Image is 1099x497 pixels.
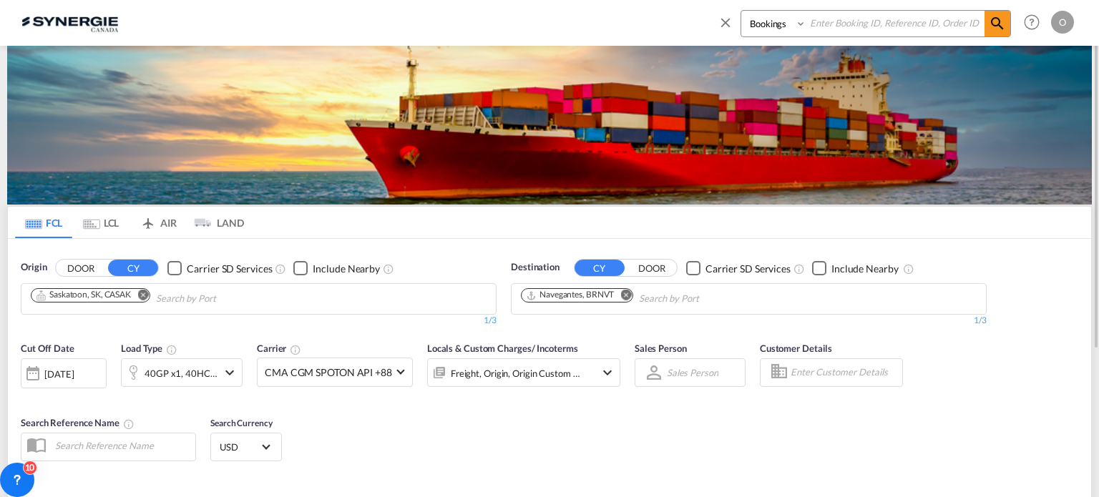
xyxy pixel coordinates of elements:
[1051,11,1074,34] div: O
[383,263,394,275] md-icon: Unchecked: Ignores neighbouring ports when fetching rates.Checked : Includes neighbouring ports w...
[718,14,733,30] md-icon: icon-close
[210,418,273,428] span: Search Currency
[257,343,301,354] span: Carrier
[121,343,177,354] span: Load Type
[705,262,791,276] div: Carrier SD Services
[21,315,497,327] div: 1/3
[72,207,130,238] md-tab-item: LCL
[140,215,157,225] md-icon: icon-airplane
[451,363,581,383] div: Freight Origin Origin Custom Destination Destination Custom Factory Stuffing
[221,364,238,381] md-icon: icon-chevron-down
[627,260,677,277] button: DOOR
[218,436,274,457] md-select: Select Currency: $ USDUnited States Dollar
[1020,10,1051,36] div: Help
[15,207,72,238] md-tab-item: FCL
[293,260,380,275] md-checkbox: Checkbox No Ink
[427,343,578,354] span: Locals & Custom Charges
[526,289,617,301] div: Press delete to remove this chip.
[575,260,625,276] button: CY
[121,358,243,387] div: 40GP x1 40HC x1icon-chevron-down
[511,260,560,275] span: Destination
[36,289,134,301] div: Press delete to remove this chip.
[313,262,380,276] div: Include Nearby
[15,207,244,238] md-pagination-wrapper: Use the left and right arrow keys to navigate between tabs
[903,263,914,275] md-icon: Unchecked: Ignores neighbouring ports when fetching rates.Checked : Includes neighbouring ports w...
[123,418,135,430] md-icon: Your search will be saved by the below given name
[511,315,987,327] div: 1/3
[519,284,781,310] md-chips-wrap: Chips container. Use arrow keys to select chips.
[599,364,616,381] md-icon: icon-chevron-down
[7,46,1092,205] img: LCL+%26+FCL+BACKGROUND.png
[145,363,218,383] div: 40GP x1 40HC x1
[48,435,195,456] input: Search Reference Name
[220,441,260,453] span: USD
[611,289,632,303] button: Remove
[665,362,720,383] md-select: Sales Person
[686,260,791,275] md-checkbox: Checkbox No Ink
[793,263,805,275] md-icon: Unchecked: Search for CY (Container Yard) services for all selected carriers.Checked : Search for...
[760,343,832,354] span: Customer Details
[128,289,150,303] button: Remove
[989,15,1006,32] md-icon: icon-magnify
[21,417,135,428] span: Search Reference Name
[290,344,301,355] md-icon: The selected Trucker/Carrierwill be displayed in the rate results If the rates are from another f...
[275,263,286,275] md-icon: Unchecked: Search for CY (Container Yard) services for all selected carriers.Checked : Search for...
[427,358,620,387] div: Freight Origin Origin Custom Destination Destination Custom Factory Stuffingicon-chevron-down
[791,362,898,383] input: Enter Customer Details
[187,207,244,238] md-tab-item: LAND
[635,343,687,354] span: Sales Person
[265,365,392,380] span: CMA CGM SPOTON API +88
[718,10,741,44] span: icon-close
[29,284,298,310] md-chips-wrap: Chips container. Use arrow keys to select chips.
[21,260,47,275] span: Origin
[156,287,292,310] input: Chips input.
[36,289,131,301] div: Saskatoon, SK, CASAK
[56,260,106,277] button: DOOR
[21,386,31,405] md-datepicker: Select
[21,343,74,354] span: Cut Off Date
[639,287,775,310] input: Chips input.
[1020,10,1044,34] span: Help
[985,11,1010,36] span: icon-magnify
[526,289,614,301] div: Navegantes, BRNVT
[806,11,985,36] input: Enter Booking ID, Reference ID, Order ID
[812,260,899,275] md-checkbox: Checkbox No Ink
[44,368,74,380] div: [DATE]
[532,343,578,354] span: / Incoterms
[187,262,272,276] div: Carrier SD Services
[21,358,107,388] div: [DATE]
[108,260,158,276] button: CY
[130,207,187,238] md-tab-item: AIR
[166,344,177,355] md-icon: icon-information-outline
[167,260,272,275] md-checkbox: Checkbox No Ink
[21,6,118,39] img: 1f56c880d42311ef80fc7dca854c8e59.png
[831,262,899,276] div: Include Nearby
